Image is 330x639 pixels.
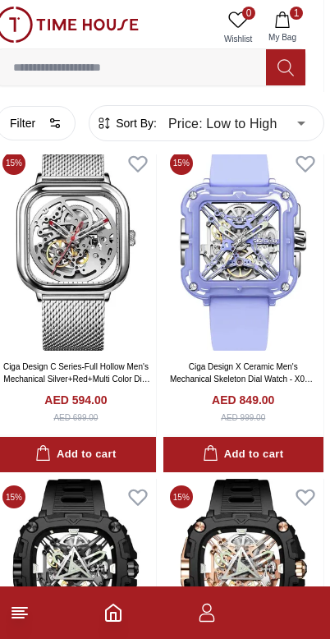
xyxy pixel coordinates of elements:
[3,362,150,396] a: Ciga Design C Series-Full Hollow Men's Mechanical Silver+Red+Multi Color Dial Watch - Z011-SISI-W13
[259,7,306,48] button: 1My Bag
[112,115,157,131] span: Sort By:
[2,152,25,175] span: 15 %
[203,445,283,464] div: Add to cart
[218,33,259,45] span: Wishlist
[44,392,107,408] h4: AED 594.00
[163,145,323,352] img: Ciga Design X Ceramic Men's Mechanical Skeleton Dial Watch - X012-PP02-W5PL
[262,31,303,44] span: My Bag
[2,485,25,508] span: 15 %
[221,411,265,424] div: AED 999.00
[170,485,193,508] span: 15 %
[242,7,255,20] span: 0
[212,392,274,408] h4: AED 849.00
[170,362,317,396] a: Ciga Design X Ceramic Men's Mechanical Skeleton Dial Watch - X012-PP02-W5PL
[157,100,317,146] div: Price: Low to High
[53,411,98,424] div: AED 699.00
[163,437,323,472] button: Add to cart
[96,115,157,131] button: Sort By:
[103,603,123,623] a: Home
[35,445,116,464] div: Add to cart
[170,152,193,175] span: 15 %
[290,7,303,20] span: 1
[218,7,259,48] a: 0Wishlist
